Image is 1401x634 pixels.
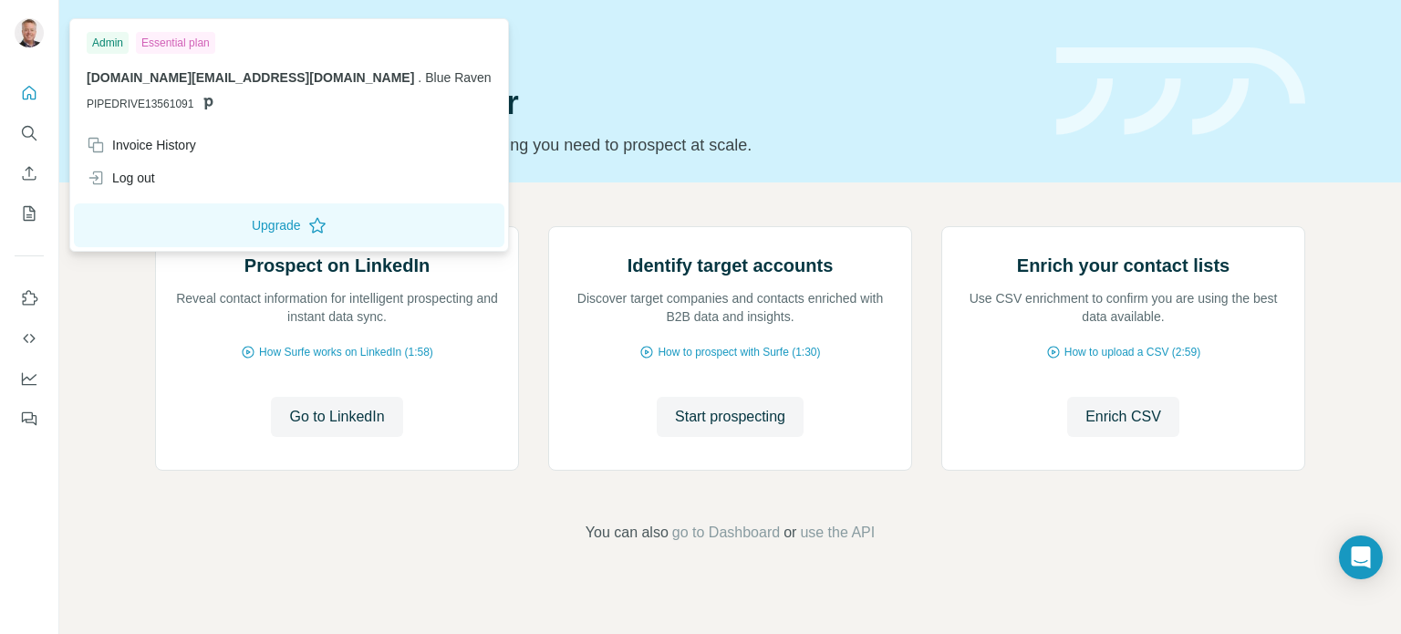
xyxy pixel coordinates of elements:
span: Go to LinkedIn [289,406,384,428]
span: How to upload a CSV (2:59) [1064,344,1200,360]
button: My lists [15,197,44,230]
p: Reveal contact information for intelligent prospecting and instant data sync. [174,289,500,326]
img: banner [1056,47,1305,136]
span: . [418,70,421,85]
div: Quick start [155,34,1034,52]
span: or [784,522,796,544]
span: Start prospecting [675,406,785,428]
span: PIPEDRIVE13561091 [87,96,193,112]
span: How Surfe works on LinkedIn (1:58) [259,344,433,360]
button: Use Surfe API [15,322,44,355]
img: Avatar [15,18,44,47]
span: Blue Raven [425,70,491,85]
button: Enrich CSV [15,157,44,190]
span: You can also [586,522,669,544]
p: Use CSV enrichment to confirm you are using the best data available. [960,289,1286,326]
h2: Prospect on LinkedIn [244,253,430,278]
button: use the API [800,522,875,544]
div: Admin [87,32,129,54]
span: Enrich CSV [1085,406,1161,428]
h2: Enrich your contact lists [1017,253,1230,278]
span: How to prospect with Surfe (1:30) [658,344,820,360]
button: Dashboard [15,362,44,395]
h1: Let’s prospect together [155,85,1034,121]
button: Use Surfe on LinkedIn [15,282,44,315]
p: Pick your starting point and we’ll provide everything you need to prospect at scale. [155,132,1034,158]
button: go to Dashboard [672,522,780,544]
button: Feedback [15,402,44,435]
button: Quick start [15,77,44,109]
h2: Identify target accounts [628,253,834,278]
div: Open Intercom Messenger [1339,535,1383,579]
p: Discover target companies and contacts enriched with B2B data and insights. [567,289,893,326]
div: Essential plan [136,32,215,54]
button: Go to LinkedIn [271,397,402,437]
button: Upgrade [74,203,504,247]
span: [DOMAIN_NAME][EMAIL_ADDRESS][DOMAIN_NAME] [87,70,414,85]
button: Enrich CSV [1067,397,1179,437]
button: Start prospecting [657,397,804,437]
div: Log out [87,169,155,187]
button: Search [15,117,44,150]
div: Invoice History [87,136,196,154]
